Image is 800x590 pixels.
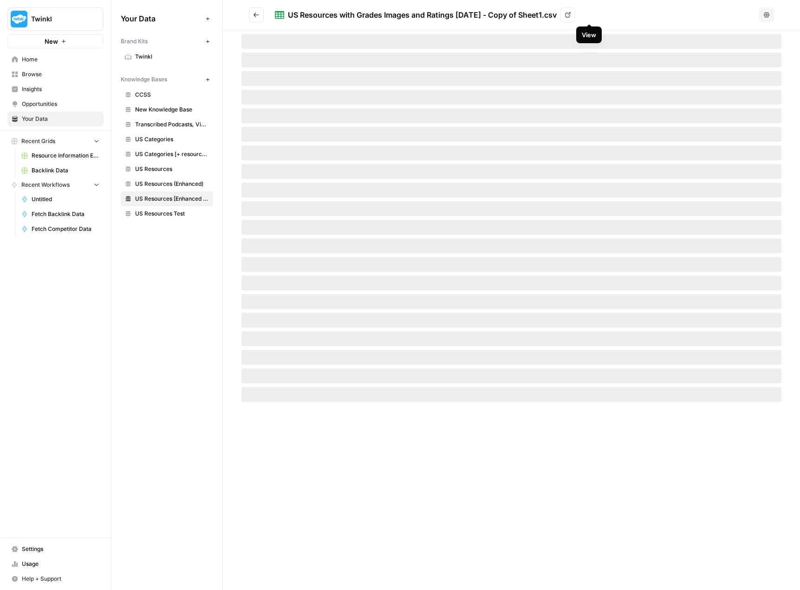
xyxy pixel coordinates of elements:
[121,206,213,221] a: US Resources Test
[121,102,213,117] a: New Knowledge Base
[121,117,213,132] a: Transcribed Podcasts, Videos, etc.
[11,11,27,27] img: Twinkl Logo
[32,225,99,233] span: Fetch Competitor Data
[121,13,202,24] span: Your Data
[7,134,104,148] button: Recent Grids
[121,177,213,191] a: US Resources (Enhanced)
[32,166,99,175] span: Backlink Data
[7,67,104,82] a: Browse
[288,9,557,20] div: US Resources with Grades Images and Ratings [DATE] - Copy of Sheet1.csv
[22,100,99,108] span: Opportunities
[135,180,209,188] span: US Resources (Enhanced)
[582,30,596,39] div: View
[32,195,99,203] span: Untitled
[135,195,209,203] span: US Resources [Enhanced + Review Count]
[121,49,213,64] a: Twinkl
[121,37,148,46] span: Brand Kits
[22,560,99,568] span: Usage
[17,163,104,178] a: Backlink Data
[135,91,209,99] span: CCSS
[22,70,99,79] span: Browse
[32,151,99,160] span: Resource Information Extraction and Descriptions
[21,181,70,189] span: Recent Workflows
[135,150,209,158] span: US Categories [+ resource count]
[121,132,213,147] a: US Categories
[7,52,104,67] a: Home
[17,192,104,207] a: Untitled
[135,120,209,129] span: Transcribed Podcasts, Videos, etc.
[7,178,104,192] button: Recent Workflows
[121,87,213,102] a: CCSS
[21,137,55,145] span: Recent Grids
[7,542,104,557] a: Settings
[22,55,99,64] span: Home
[22,545,99,553] span: Settings
[7,34,104,48] button: New
[7,82,104,97] a: Insights
[22,85,99,93] span: Insights
[135,165,209,173] span: US Resources
[17,148,104,163] a: Resource Information Extraction and Descriptions
[121,147,213,162] a: US Categories [+ resource count]
[7,97,104,111] a: Opportunities
[7,571,104,586] button: Help + Support
[135,105,209,114] span: New Knowledge Base
[22,115,99,123] span: Your Data
[31,14,87,24] span: Twinkl
[121,191,213,206] a: US Resources [Enhanced + Review Count]
[7,111,104,126] a: Your Data
[121,162,213,177] a: US Resources
[45,37,58,46] span: New
[121,75,167,84] span: Knowledge Bases
[17,222,104,236] a: Fetch Competitor Data
[22,575,99,583] span: Help + Support
[7,557,104,571] a: Usage
[17,207,104,222] a: Fetch Backlink Data
[135,52,209,61] span: Twinkl
[135,135,209,144] span: US Categories
[32,210,99,218] span: Fetch Backlink Data
[249,7,264,22] button: Go back
[7,7,104,31] button: Workspace: Twinkl
[135,210,209,218] span: US Resources Test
